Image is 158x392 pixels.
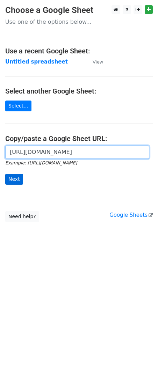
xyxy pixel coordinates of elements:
h4: Copy/paste a Google Sheet URL: [5,134,153,143]
iframe: Chat Widget [123,358,158,392]
a: Need help? [5,211,39,222]
h4: Select another Google Sheet: [5,87,153,95]
input: Paste your Google Sheet URL here [5,146,149,159]
p: Use one of the options below... [5,18,153,25]
small: Example: [URL][DOMAIN_NAME] [5,160,77,165]
a: Select... [5,101,31,111]
a: View [86,59,103,65]
input: Next [5,174,23,185]
h3: Choose a Google Sheet [5,5,153,15]
a: Google Sheets [109,212,153,218]
h4: Use a recent Google Sheet: [5,47,153,55]
small: View [93,59,103,65]
a: Untitled spreadsheet [5,59,68,65]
